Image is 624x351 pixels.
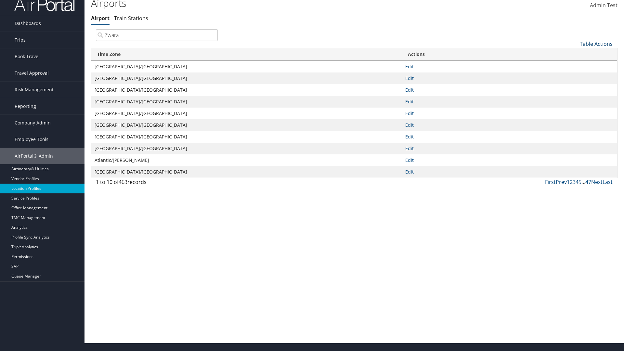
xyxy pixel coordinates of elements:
[590,2,617,9] span: Admin Test
[91,72,402,84] td: [GEOGRAPHIC_DATA]/[GEOGRAPHIC_DATA]
[15,65,49,81] span: Travel Approval
[96,29,218,41] input: Search
[556,178,567,186] a: Prev
[91,154,402,166] td: Atlantic/[PERSON_NAME]
[15,148,53,164] span: AirPortal® Admin
[96,178,218,189] div: 1 to 10 of records
[91,48,402,61] th: Time Zone: activate to sort column ascending
[91,108,402,119] td: [GEOGRAPHIC_DATA]/[GEOGRAPHIC_DATA]
[585,178,591,186] a: 47
[402,48,617,61] th: Actions
[91,15,110,22] a: Airport
[405,134,414,140] a: Edit
[91,119,402,131] td: [GEOGRAPHIC_DATA]/[GEOGRAPHIC_DATA]
[603,178,613,186] a: Last
[405,110,414,116] a: Edit
[91,143,402,154] td: [GEOGRAPHIC_DATA]/[GEOGRAPHIC_DATA]
[405,98,414,105] a: Edit
[91,84,402,96] td: [GEOGRAPHIC_DATA]/[GEOGRAPHIC_DATA]
[15,131,48,148] span: Employee Tools
[91,61,402,72] td: [GEOGRAPHIC_DATA]/[GEOGRAPHIC_DATA]
[15,82,54,98] span: Risk Management
[545,178,556,186] a: First
[576,178,578,186] a: 4
[15,98,36,114] span: Reporting
[580,40,613,47] a: Table Actions
[15,48,40,65] span: Book Travel
[591,178,603,186] a: Next
[570,178,573,186] a: 2
[91,131,402,143] td: [GEOGRAPHIC_DATA]/[GEOGRAPHIC_DATA]
[15,32,26,48] span: Trips
[119,178,127,186] span: 463
[405,75,414,81] a: Edit
[581,178,585,186] span: …
[91,166,402,178] td: [GEOGRAPHIC_DATA]/[GEOGRAPHIC_DATA]
[114,15,148,22] a: Train Stations
[405,63,414,70] a: Edit
[91,96,402,108] td: [GEOGRAPHIC_DATA]/[GEOGRAPHIC_DATA]
[567,178,570,186] a: 1
[15,115,51,131] span: Company Admin
[578,178,581,186] a: 5
[15,15,41,32] span: Dashboards
[573,178,576,186] a: 3
[405,145,414,151] a: Edit
[405,169,414,175] a: Edit
[405,157,414,163] a: Edit
[405,87,414,93] a: Edit
[405,122,414,128] a: Edit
